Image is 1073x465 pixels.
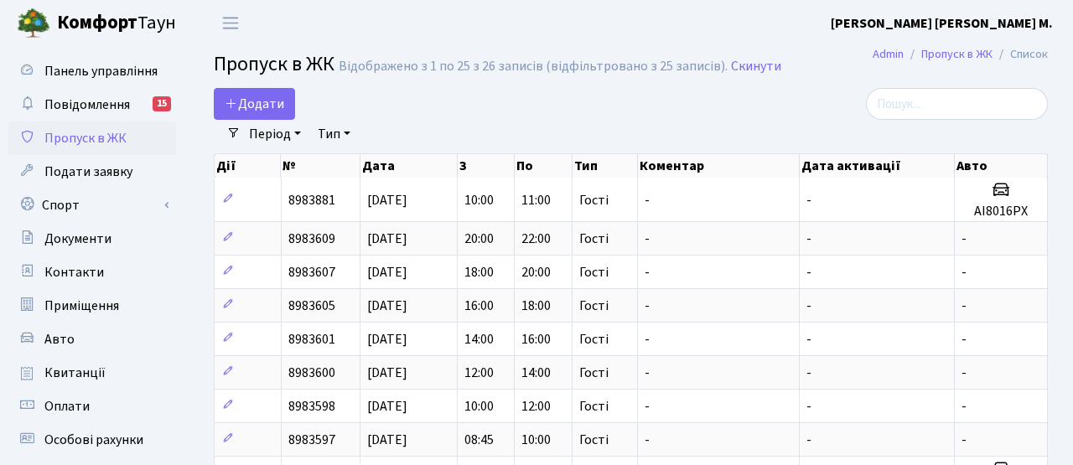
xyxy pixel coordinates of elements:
[806,230,811,248] span: -
[8,121,176,155] a: Пропуск в ЖК
[367,191,407,209] span: [DATE]
[464,297,494,315] span: 16:00
[806,330,811,349] span: -
[806,431,811,449] span: -
[848,37,1073,72] nav: breadcrumb
[288,191,335,209] span: 8983881
[367,297,407,315] span: [DATE]
[521,191,551,209] span: 11:00
[458,154,516,178] th: З
[464,230,494,248] span: 20:00
[645,431,650,449] span: -
[367,431,407,449] span: [DATE]
[367,263,407,282] span: [DATE]
[44,129,127,147] span: Пропуск в ЖК
[521,297,551,315] span: 18:00
[210,9,251,37] button: Переключити навігацію
[288,431,335,449] span: 8983597
[311,120,357,148] a: Тип
[44,96,130,114] span: Повідомлення
[645,364,650,382] span: -
[464,330,494,349] span: 14:00
[515,154,573,178] th: По
[806,297,811,315] span: -
[873,45,904,63] a: Admin
[831,13,1053,34] a: [PERSON_NAME] [PERSON_NAME] М.
[579,433,609,447] span: Гості
[731,59,781,75] a: Скинути
[367,230,407,248] span: [DATE]
[831,14,1053,33] b: [PERSON_NAME] [PERSON_NAME] М.
[44,263,104,282] span: Контакти
[573,154,638,178] th: Тип
[360,154,457,178] th: Дата
[281,154,360,178] th: №
[464,397,494,416] span: 10:00
[806,263,811,282] span: -
[44,230,111,248] span: Документи
[44,297,119,315] span: Приміщення
[8,323,176,356] a: Авто
[579,266,609,279] span: Гості
[8,356,176,390] a: Квитанції
[645,191,650,209] span: -
[962,297,967,315] span: -
[44,62,158,80] span: Панель управління
[8,423,176,457] a: Особові рахунки
[8,155,176,189] a: Подати заявку
[521,263,551,282] span: 20:00
[993,45,1048,64] li: Список
[8,390,176,423] a: Оплати
[800,154,955,178] th: Дата активації
[645,297,650,315] span: -
[44,431,143,449] span: Особові рахунки
[521,397,551,416] span: 12:00
[8,88,176,121] a: Повідомлення15
[645,330,650,349] span: -
[962,397,967,416] span: -
[153,96,171,111] div: 15
[288,263,335,282] span: 8983607
[464,431,494,449] span: 08:45
[806,364,811,382] span: -
[579,194,609,207] span: Гості
[57,9,176,38] span: Таун
[367,397,407,416] span: [DATE]
[8,289,176,323] a: Приміщення
[464,364,494,382] span: 12:00
[638,154,800,178] th: Коментар
[8,189,176,222] a: Спорт
[214,49,334,79] span: Пропуск в ЖК
[215,154,281,178] th: Дії
[288,297,335,315] span: 8983605
[521,431,551,449] span: 10:00
[962,431,967,449] span: -
[339,59,728,75] div: Відображено з 1 по 25 з 26 записів (відфільтровано з 25 записів).
[44,330,75,349] span: Авто
[645,397,650,416] span: -
[521,364,551,382] span: 14:00
[367,330,407,349] span: [DATE]
[464,263,494,282] span: 18:00
[962,330,967,349] span: -
[288,397,335,416] span: 8983598
[521,230,551,248] span: 22:00
[225,95,284,113] span: Додати
[44,364,106,382] span: Квитанції
[288,330,335,349] span: 8983601
[866,88,1048,120] input: Пошук...
[8,54,176,88] a: Панель управління
[579,400,609,413] span: Гості
[962,204,1040,220] h5: АІ8016РХ
[579,299,609,313] span: Гості
[17,7,50,40] img: logo.png
[579,366,609,380] span: Гості
[962,263,967,282] span: -
[8,256,176,289] a: Контакти
[521,330,551,349] span: 16:00
[962,364,967,382] span: -
[921,45,993,63] a: Пропуск в ЖК
[579,232,609,245] span: Гості
[8,222,176,256] a: Документи
[464,191,494,209] span: 10:00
